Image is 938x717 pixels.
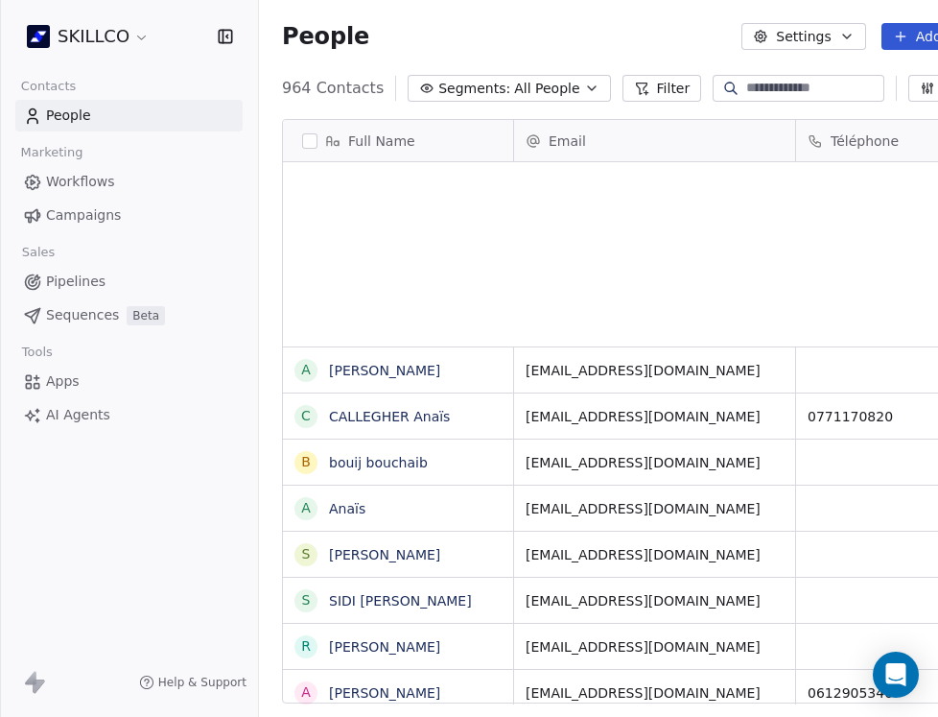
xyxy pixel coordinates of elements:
[301,498,311,518] div: A
[526,499,784,518] span: [EMAIL_ADDRESS][DOMAIN_NAME]
[46,305,119,325] span: Sequences
[329,501,365,516] a: Anaïs
[15,399,243,431] a: AI Agents
[46,106,91,126] span: People
[15,266,243,298] a: Pipelines
[526,591,784,610] span: [EMAIL_ADDRESS][DOMAIN_NAME]
[622,75,702,102] button: Filter
[15,100,243,131] a: People
[329,363,440,378] a: [PERSON_NAME]
[15,166,243,198] a: Workflows
[46,371,80,392] span: Apps
[526,361,784,380] span: [EMAIL_ADDRESS][DOMAIN_NAME]
[46,272,106,292] span: Pipelines
[301,636,311,657] div: r
[348,131,415,151] span: Full Name
[329,639,440,655] a: [PERSON_NAME]
[831,131,899,151] span: Téléphone
[301,360,311,380] div: A
[23,20,153,53] button: SKILLCO
[15,299,243,331] a: SequencesBeta
[741,23,865,50] button: Settings
[438,79,510,99] span: Segments:
[46,405,110,425] span: AI Agents
[329,409,450,424] a: CALLEGHER Anaïs
[13,338,60,367] span: Tools
[302,544,311,564] div: S
[13,238,63,267] span: Sales
[282,77,384,100] span: 964 Contacts
[301,682,311,703] div: A
[526,637,784,657] span: [EMAIL_ADDRESS][DOMAIN_NAME]
[158,675,246,690] span: Help & Support
[549,131,586,151] span: Email
[46,172,115,192] span: Workflows
[514,79,579,99] span: All People
[301,452,311,472] div: b
[526,545,784,564] span: [EMAIL_ADDRESS][DOMAIN_NAME]
[27,25,50,48] img: Skillco%20logo%20icon%20(2).png
[526,453,784,472] span: [EMAIL_ADDRESS][DOMAIN_NAME]
[12,138,91,167] span: Marketing
[526,683,784,703] span: [EMAIL_ADDRESS][DOMAIN_NAME]
[329,455,428,470] a: bouij bouchaib
[283,120,513,161] div: Full Name
[526,407,784,426] span: [EMAIL_ADDRESS][DOMAIN_NAME]
[329,547,440,562] a: [PERSON_NAME]
[283,162,514,705] div: grid
[46,205,121,226] span: Campaigns
[873,652,919,698] div: Open Intercom Messenger
[329,593,472,609] a: SIDI [PERSON_NAME]
[329,685,440,701] a: [PERSON_NAME]
[58,24,129,49] span: SKILLCO
[139,675,246,690] a: Help & Support
[12,72,84,101] span: Contacts
[15,200,243,231] a: Campaigns
[514,120,795,161] div: Email
[282,22,369,51] span: People
[302,590,311,610] div: S
[15,366,243,397] a: Apps
[301,406,311,426] div: C
[127,306,165,325] span: Beta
